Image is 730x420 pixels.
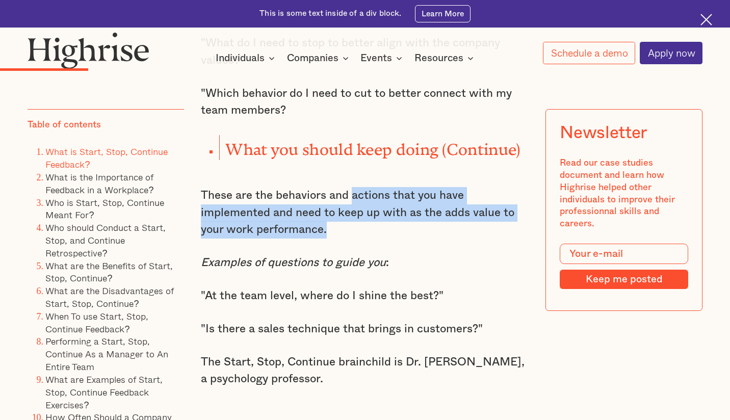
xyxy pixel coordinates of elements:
[45,334,168,374] a: Performing a Start, Stop, Continue As a Manager to An Entire Team
[287,52,338,64] div: Companies
[45,195,164,222] a: Who is Start, Stop, Continue Meant For?
[201,287,529,305] p: "At the team level, where do I shine the best?"
[700,14,712,25] img: Cross icon
[360,52,392,64] div: Events
[28,119,101,132] div: Table of contents
[201,254,529,272] p: :
[414,52,477,64] div: Resources
[45,372,163,412] a: What are Examples of Start, Stop, Continue Feedback Exercises?
[259,8,401,19] div: This is some text inside of a div block.
[560,244,689,264] input: Your e-mail
[45,145,168,172] a: What is Start, Stop, Continue Feedback?
[45,220,166,260] a: Who should Conduct a Start, Stop, and Continue Retrospective?
[225,140,520,150] strong: What you should keep doing (Continue)
[543,42,635,64] a: Schedule a demo
[560,270,689,290] input: Keep me posted
[560,124,647,144] div: Newsletter
[45,309,148,336] a: When To use Start, Stop, Continue Feedback?
[640,42,702,64] a: Apply now
[216,52,265,64] div: Individuals
[414,52,463,64] div: Resources
[415,5,470,22] a: Learn More
[201,321,529,338] p: "Is there a sales technique that brings in customers?"
[45,284,174,311] a: What are the Disadvantages of Start, Stop, Continue?
[560,157,689,230] div: Read our case studies document and learn how Highrise helped other individuals to improve their p...
[201,257,386,268] em: Examples of questions to guide you
[201,354,529,388] p: The Start, Stop, Continue brainchild is Dr. [PERSON_NAME], a psychology professor.
[201,187,529,239] p: These are the behaviors and actions that you have implemented and need to keep up with as the add...
[560,244,689,289] form: Modal Form
[201,85,529,119] p: "Which behavior do I need to cut to better connect with my team members?
[360,52,405,64] div: Events
[45,258,173,285] a: What are the Benefits of Start, Stop, Continue?
[45,170,153,197] a: What is the Importance of Feedback in a Workplace?
[287,52,352,64] div: Companies
[216,52,278,64] div: Individuals
[28,32,149,69] img: Highrise logo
